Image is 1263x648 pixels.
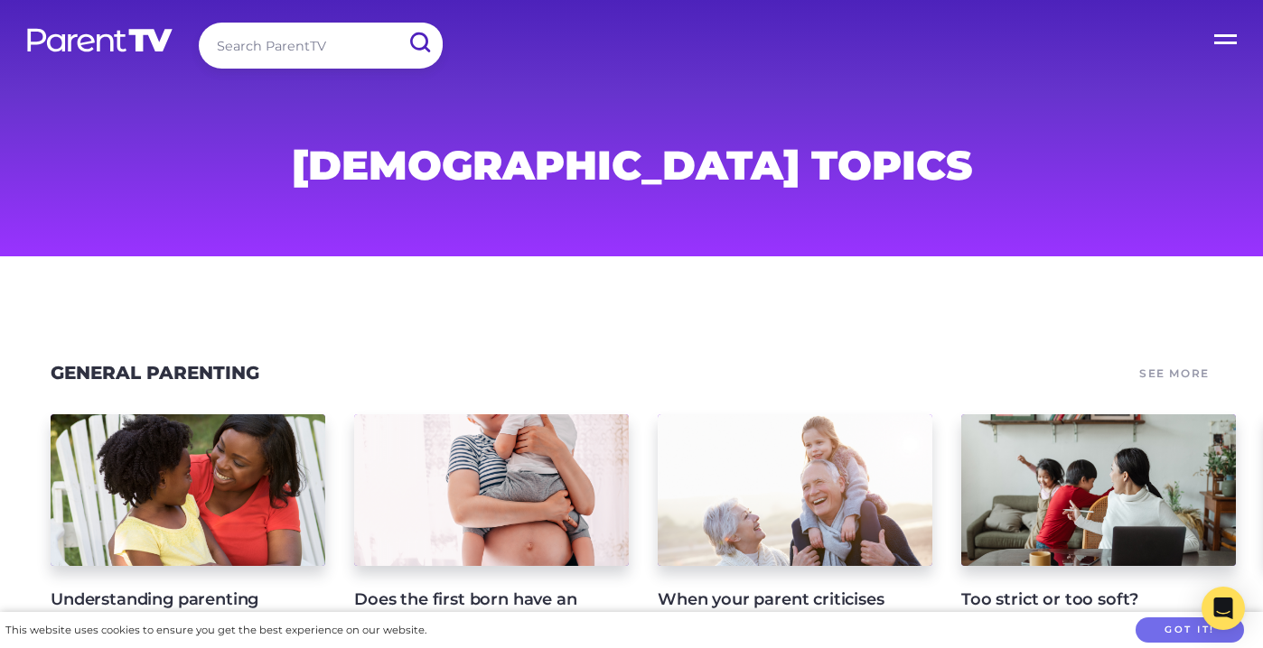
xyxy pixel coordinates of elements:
div: Open Intercom Messenger [1202,587,1245,630]
h1: [DEMOGRAPHIC_DATA] Topics [196,147,1067,183]
h4: Does the first born have an advantage? [354,588,600,636]
a: See More [1137,361,1212,386]
input: Submit [396,23,443,63]
h4: Too strict or too soft? [961,588,1207,612]
h4: When your parent criticises your parenting [658,588,903,636]
button: Got it! [1136,617,1244,643]
a: General Parenting [51,362,259,384]
img: parenttv-logo-white.4c85aaf.svg [25,27,174,53]
h4: Understanding parenting styles [51,588,296,636]
input: Search ParentTV [199,23,443,69]
div: This website uses cookies to ensure you get the best experience on our website. [5,621,426,640]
